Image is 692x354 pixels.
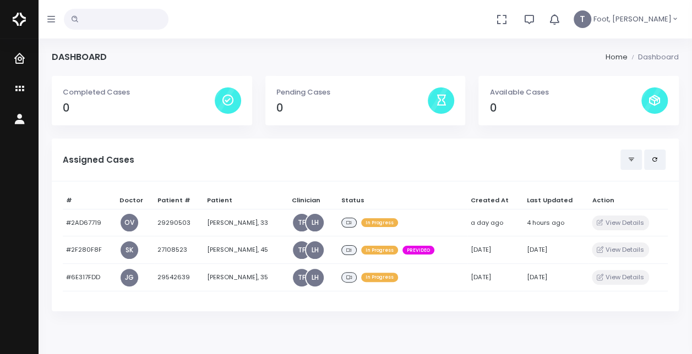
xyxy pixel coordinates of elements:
[204,192,288,209] th: Patient
[526,245,547,254] span: [DATE]
[63,155,620,165] h5: Assigned Cases
[63,87,215,98] p: Completed Cases
[13,8,26,31] img: Logo Horizontal
[361,273,398,281] span: In Progress
[204,236,288,264] td: [PERSON_NAME], 45
[471,218,503,227] span: a day ago
[489,102,641,114] h4: 0
[471,273,491,281] span: [DATE]
[154,264,204,291] td: 29542639
[52,52,107,62] h4: Dashboard
[526,218,564,227] span: 4 hours ago
[467,192,523,209] th: Created At
[574,10,591,28] span: T
[288,192,338,209] th: Clinician
[121,269,138,286] a: JG
[627,52,679,63] li: Dashboard
[592,215,649,230] button: View Details
[154,192,204,209] th: Patient #
[276,102,428,114] h4: 0
[121,214,138,231] a: OV
[121,241,138,259] a: SK
[306,214,324,231] a: LH
[306,241,324,259] a: LH
[402,246,434,255] span: PREVIDEO
[116,192,154,209] th: Doctor
[605,52,627,63] li: Home
[63,102,215,114] h4: 0
[592,242,649,257] button: View Details
[293,214,310,231] a: TF
[489,87,641,98] p: Available Cases
[63,209,116,236] td: #2AD67719
[293,241,310,259] a: TF
[593,14,672,25] span: Foot, [PERSON_NAME]
[306,269,324,286] a: LH
[63,264,116,291] td: #6E317FDD
[471,245,491,254] span: [DATE]
[276,87,428,98] p: Pending Cases
[204,264,288,291] td: [PERSON_NAME], 35
[526,273,547,281] span: [DATE]
[361,246,398,255] span: In Progress
[523,192,589,209] th: Last Updated
[63,236,116,264] td: #2F280F8F
[154,236,204,264] td: 27108523
[589,192,668,209] th: Action
[154,209,204,236] td: 29290503
[592,270,649,285] button: View Details
[338,192,467,209] th: Status
[204,209,288,236] td: [PERSON_NAME], 33
[293,269,310,286] a: TF
[63,192,116,209] th: #
[361,218,398,227] span: In Progress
